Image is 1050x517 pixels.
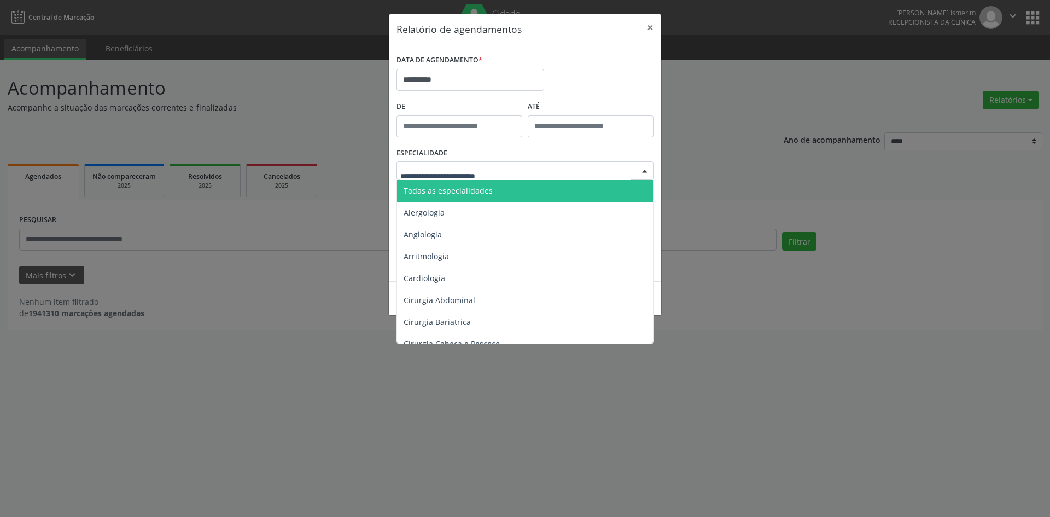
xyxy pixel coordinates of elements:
label: ATÉ [528,98,654,115]
span: Cirurgia Bariatrica [404,317,471,327]
button: Close [639,14,661,41]
span: Alergologia [404,207,445,218]
span: Cirurgia Abdominal [404,295,475,305]
h5: Relatório de agendamentos [396,22,522,36]
span: Arritmologia [404,251,449,262]
label: ESPECIALIDADE [396,145,447,162]
span: Cardiologia [404,273,445,283]
span: Angiologia [404,229,442,240]
span: Todas as especialidades [404,185,493,196]
span: Cirurgia Cabeça e Pescoço [404,339,500,349]
label: DATA DE AGENDAMENTO [396,52,482,69]
label: De [396,98,522,115]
